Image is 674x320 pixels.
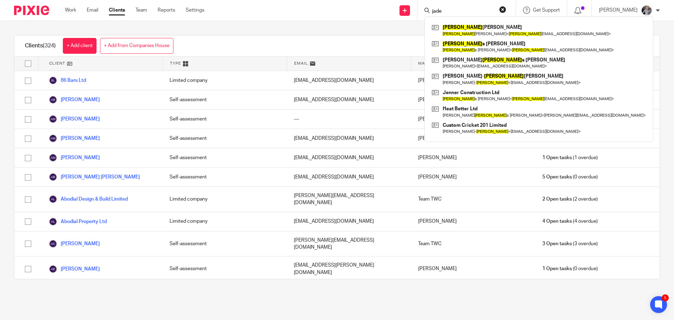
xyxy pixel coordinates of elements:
[49,195,57,203] img: svg%3E
[49,115,57,123] img: svg%3E
[49,240,57,248] img: svg%3E
[411,168,535,187] div: [PERSON_NAME]
[49,134,57,143] img: svg%3E
[163,110,287,129] div: Self-assessment
[158,7,175,14] a: Reports
[49,265,57,273] img: svg%3E
[287,212,411,231] div: [EMAIL_ADDRESS][DOMAIN_NAME]
[43,43,56,48] span: (324)
[411,110,535,129] div: [PERSON_NAME]
[287,110,411,129] div: ---
[163,212,287,231] div: Limited company
[542,240,572,247] span: 3 Open tasks
[287,187,411,212] div: [PERSON_NAME][EMAIL_ADDRESS][DOMAIN_NAME]
[163,256,287,281] div: Self-assessment
[411,71,535,90] div: [PERSON_NAME]
[49,173,57,181] img: svg%3E
[411,148,535,167] div: [PERSON_NAME]
[163,129,287,148] div: Self-assessment
[163,90,287,109] div: Self-assessment
[431,8,495,15] input: Search
[49,173,140,181] a: [PERSON_NAME] [PERSON_NAME]
[49,115,100,123] a: [PERSON_NAME]
[287,231,411,256] div: [PERSON_NAME][EMAIL_ADDRESS][DOMAIN_NAME]
[542,265,598,272] span: (0 overdue)
[49,154,57,162] img: svg%3E
[49,96,100,104] a: [PERSON_NAME]
[25,42,56,50] h1: Clients
[411,90,535,109] div: [PERSON_NAME]
[542,196,572,203] span: 2 Open tasks
[542,174,572,181] span: 5 Open tasks
[136,7,147,14] a: Team
[63,38,97,54] a: + Add client
[170,60,181,66] span: Type
[49,195,128,203] a: Abodial Design & Build Limited
[49,96,57,104] img: svg%3E
[599,7,637,14] p: [PERSON_NAME]
[49,134,100,143] a: [PERSON_NAME]
[163,148,287,167] div: Self-assessment
[287,168,411,187] div: [EMAIL_ADDRESS][DOMAIN_NAME]
[49,76,57,85] img: svg%3E
[542,218,572,225] span: 4 Open tasks
[287,90,411,109] div: [EMAIL_ADDRESS][DOMAIN_NAME]
[49,154,100,162] a: [PERSON_NAME]
[411,129,535,148] div: [PERSON_NAME]
[542,240,598,247] span: (3 overdue)
[100,38,173,54] a: + Add from Companies House
[65,7,76,14] a: Work
[542,218,598,225] span: (4 overdue)
[163,231,287,256] div: Self-assessment
[662,294,669,301] div: 5
[542,154,598,161] span: (1 overdue)
[109,7,125,14] a: Clients
[287,148,411,167] div: [EMAIL_ADDRESS][DOMAIN_NAME]
[411,231,535,256] div: Team TWC
[542,154,572,161] span: 1 Open tasks
[14,6,49,15] img: Pixie
[87,7,98,14] a: Email
[163,168,287,187] div: Self-assessment
[21,57,35,70] input: Select all
[411,187,535,212] div: Team TWC
[49,217,107,226] a: Abodial Property Ltd
[49,60,65,66] span: Client
[287,256,411,281] div: [EMAIL_ADDRESS][PERSON_NAME][DOMAIN_NAME]
[542,265,572,272] span: 1 Open tasks
[49,240,100,248] a: [PERSON_NAME]
[49,76,86,85] a: 86 Bars Ltd
[49,265,100,273] a: [PERSON_NAME]
[287,129,411,148] div: [EMAIL_ADDRESS][DOMAIN_NAME]
[163,71,287,90] div: Limited company
[49,217,57,226] img: svg%3E
[542,196,598,203] span: (2 overdue)
[499,6,506,13] button: Clear
[287,71,411,90] div: [EMAIL_ADDRESS][DOMAIN_NAME]
[186,7,204,14] a: Settings
[411,212,535,231] div: [PERSON_NAME]
[418,60,440,66] span: Manager
[641,5,652,16] img: -%20%20-%20studio@ingrained.co.uk%20for%20%20-20220223%20at%20101413%20-%201W1A2026.jpg
[163,187,287,212] div: Limited company
[411,256,535,281] div: [PERSON_NAME]
[294,60,308,66] span: Email
[542,174,598,181] span: (0 overdue)
[533,8,560,13] span: Get Support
